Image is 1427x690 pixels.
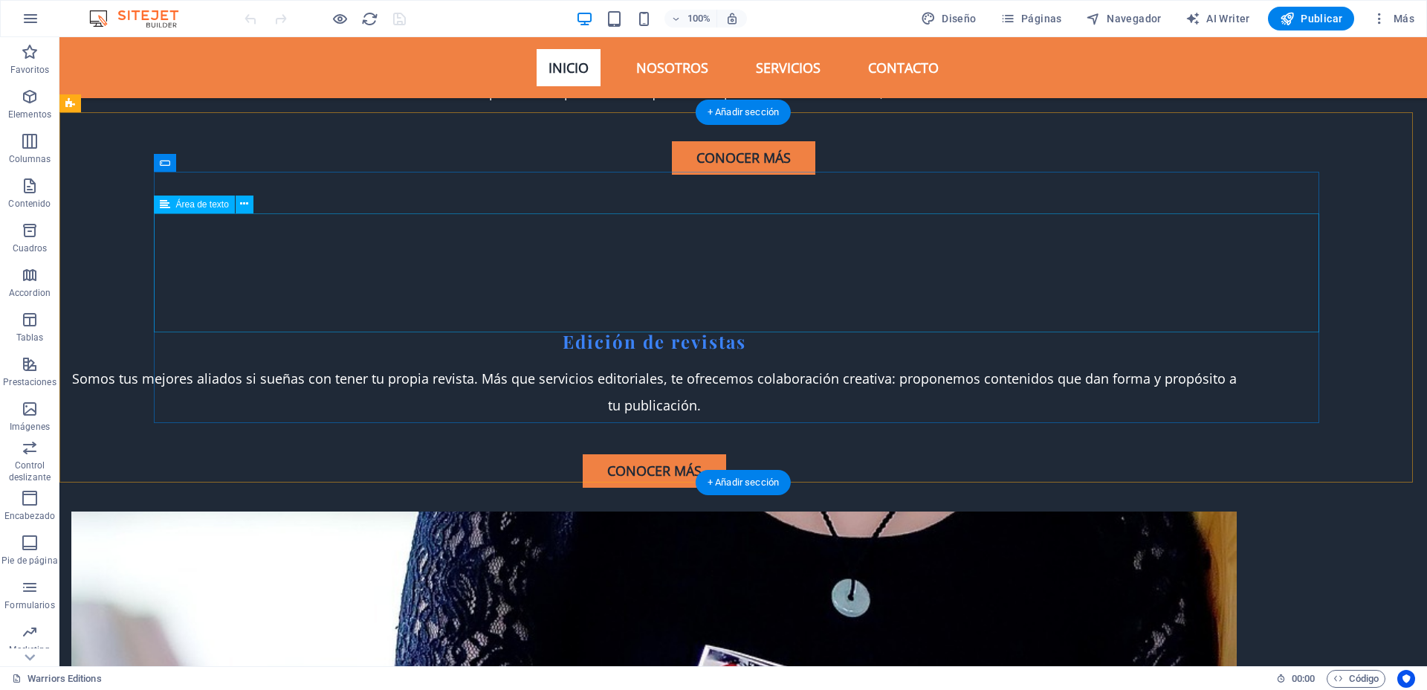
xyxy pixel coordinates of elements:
[1180,7,1256,30] button: AI Writer
[1333,670,1379,688] span: Código
[1302,673,1304,684] span: :
[8,109,51,120] p: Elementos
[1327,670,1385,688] button: Código
[1000,11,1062,26] span: Páginas
[1397,670,1415,688] button: Usercentrics
[9,153,51,165] p: Columnas
[4,510,55,522] p: Encabezado
[16,332,44,344] p: Tablas
[1080,7,1168,30] button: Navegador
[921,11,977,26] span: Diseño
[10,421,50,433] p: Imágenes
[1268,7,1355,30] button: Publicar
[1276,670,1316,688] h6: Tiempo de la sesión
[1,555,57,567] p: Pie de página
[1086,11,1162,26] span: Navegador
[664,10,717,28] button: 100%
[1280,11,1343,26] span: Publicar
[687,10,711,28] h6: 100%
[696,100,791,125] div: + Añadir sección
[176,200,229,209] span: Área de texto
[994,7,1068,30] button: Páginas
[4,599,54,611] p: Formularios
[696,470,791,495] div: + Añadir sección
[915,7,983,30] button: Diseño
[1366,7,1420,30] button: Más
[85,10,197,28] img: Editor Logo
[12,670,102,688] a: Haz clic para cancelar la selección y doble clic para abrir páginas
[361,10,378,28] i: Volver a cargar página
[360,10,378,28] button: reload
[1372,11,1414,26] span: Más
[9,644,50,656] p: Marketing
[9,287,51,299] p: Accordion
[1292,670,1315,688] span: 00 00
[10,64,49,76] p: Favoritos
[331,10,349,28] button: Haz clic para salir del modo de previsualización y seguir editando
[13,242,48,254] p: Cuadros
[3,376,56,388] p: Prestaciones
[1185,11,1250,26] span: AI Writer
[915,7,983,30] div: Diseño (Ctrl+Alt+Y)
[8,198,51,210] p: Contenido
[725,12,739,25] i: Al redimensionar, ajustar el nivel de zoom automáticamente para ajustarse al dispositivo elegido.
